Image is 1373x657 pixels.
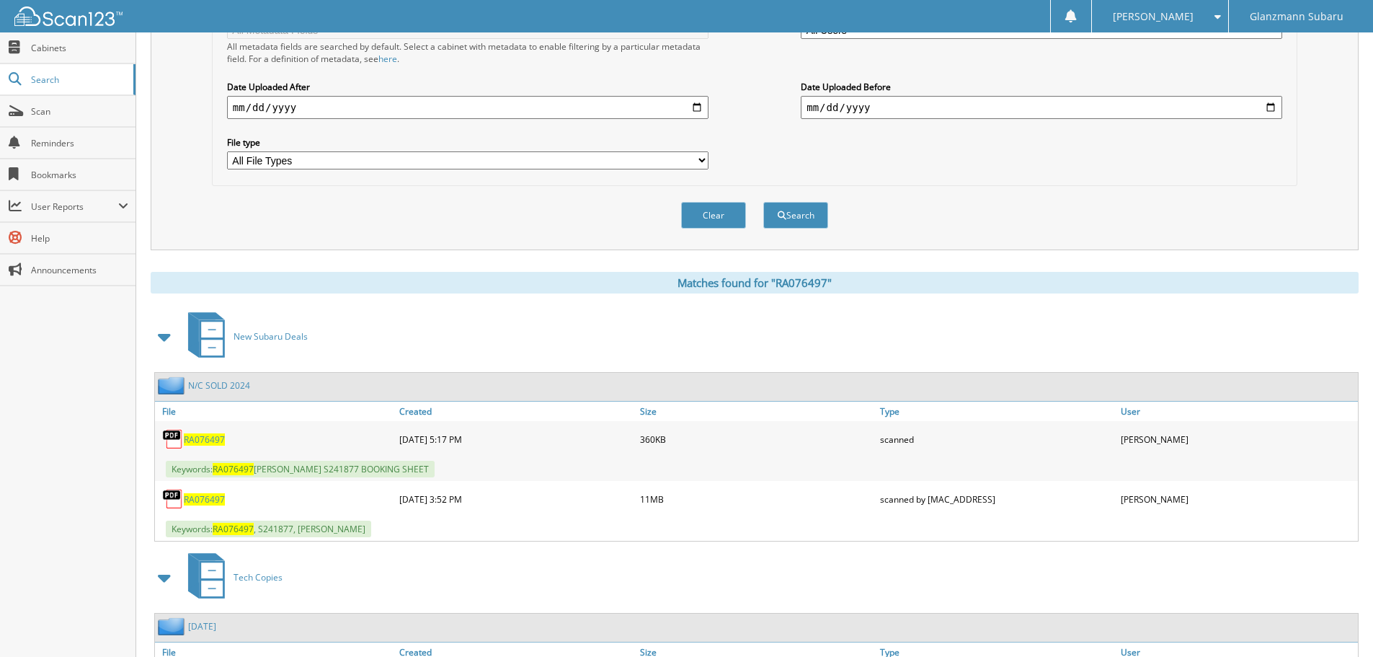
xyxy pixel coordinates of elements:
img: folder2.png [158,376,188,394]
div: scanned by [MAC_ADDRESS] [876,485,1117,513]
a: RA076497 [184,433,225,446]
a: N/C SOLD 2024 [188,379,250,392]
a: Size [636,402,877,421]
img: scan123-logo-white.svg [14,6,123,26]
span: User Reports [31,200,118,213]
span: Keywords: , S241877, [PERSON_NAME] [166,521,371,537]
a: User [1117,402,1358,421]
span: Help [31,232,128,244]
a: RA076497 [184,493,225,506]
a: here [378,53,397,65]
span: RA076497 [213,463,254,475]
span: Keywords: [PERSON_NAME] S241877 BOOKING SHEET [166,461,435,477]
div: Matches found for "RA076497" [151,272,1359,294]
a: Type [876,402,1117,421]
button: Search [763,202,828,229]
img: PDF.png [162,488,184,510]
div: [PERSON_NAME] [1117,425,1358,454]
iframe: Chat Widget [1301,588,1373,657]
a: File [155,402,396,421]
span: Reminders [31,137,128,149]
span: Cabinets [31,42,128,54]
span: Tech Copies [234,571,283,583]
label: Date Uploaded After [227,81,708,93]
a: Created [396,402,636,421]
input: end [801,96,1282,119]
img: PDF.png [162,428,184,450]
div: [PERSON_NAME] [1117,485,1358,513]
img: folder2.png [158,617,188,635]
div: All metadata fields are searched by default. Select a cabinet with metadata to enable filtering b... [227,40,708,65]
label: Date Uploaded Before [801,81,1282,93]
a: New Subaru Deals [179,308,308,365]
span: Announcements [31,264,128,276]
div: [DATE] 5:17 PM [396,425,636,454]
span: RA076497 [213,523,254,535]
span: Bookmarks [31,169,128,181]
div: 360KB [636,425,877,454]
a: [DATE] [188,620,216,632]
span: Glanzmann Subaru [1250,12,1343,21]
span: [PERSON_NAME] [1113,12,1194,21]
span: New Subaru Deals [234,330,308,343]
span: Search [31,74,126,86]
label: File type [227,136,708,149]
div: scanned [876,425,1117,454]
div: 11MB [636,485,877,513]
span: Scan [31,105,128,118]
input: start [227,96,708,119]
a: Tech Copies [179,549,283,606]
button: Clear [681,202,746,229]
div: [DATE] 3:52 PM [396,485,636,513]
